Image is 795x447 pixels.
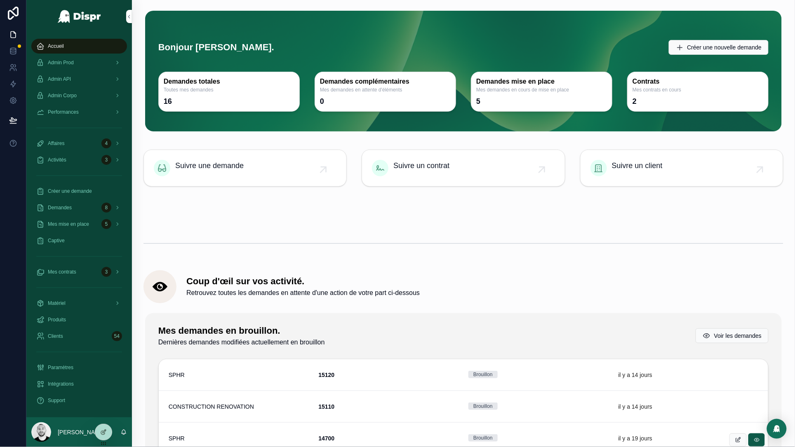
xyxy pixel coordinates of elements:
[619,371,652,379] p: il y a 14 jours
[687,43,762,51] span: Créer une nouvelle demande
[48,76,71,82] span: Admin API
[48,397,65,404] span: Support
[362,150,564,186] a: Suivre un contrat
[31,39,127,54] a: Accueil
[31,136,127,151] a: Affaires4
[144,150,346,186] a: Suivre une demande
[48,221,89,227] span: Mes mise en place
[619,434,652,442] p: il y a 19 jours
[48,43,64,49] span: Accueil
[101,203,111,213] div: 8
[767,419,787,439] div: Open Intercom Messenger
[186,288,420,298] span: Retrouvez toutes les demandes en attente d'une action de votre part ci-dessous
[164,77,294,87] h3: Demandes totales
[31,72,127,87] a: Admin API
[48,333,63,339] span: Clients
[476,77,607,87] h3: Demandes mise en place
[48,316,66,323] span: Produits
[476,87,607,93] span: Mes demandes en cours de mise en place
[318,372,334,378] strong: 15120
[476,96,480,106] div: 5
[473,371,493,378] div: Brouillon
[48,140,64,147] span: Affaires
[320,87,451,93] span: Mes demandes en attente d'éléments
[31,55,127,70] a: Admin Prod
[48,237,65,244] span: Captive
[158,41,274,54] h1: Bonjour [PERSON_NAME].
[164,96,172,106] div: 16
[633,96,637,106] div: 2
[169,371,185,379] span: SPHR
[31,329,127,344] a: Clients54
[31,264,127,279] a: Mes contrats3
[101,155,111,165] div: 3
[669,40,769,55] button: Créer une nouvelle demande
[48,157,66,163] span: Activités
[31,88,127,103] a: Admin Corpo
[48,204,72,211] span: Demandes
[612,160,663,171] span: Suivre un client
[619,403,652,411] p: il y a 14 jours
[31,184,127,199] a: Créer une demande
[158,325,325,337] h1: Mes demandes en brouillon.
[169,434,185,442] span: SPHR
[633,87,763,93] span: Mes contrats en cours
[320,77,451,87] h3: Demandes complémentaires
[48,59,74,66] span: Admin Prod
[633,77,763,87] h3: Contrats
[31,377,127,391] a: Intégrations
[169,403,254,411] span: CONSTRUCTION RENOVATION
[318,403,334,410] strong: 15110
[101,219,111,229] div: 5
[48,269,76,275] span: Mes contrats
[26,33,132,417] div: scrollable content
[101,267,111,277] div: 3
[393,160,449,171] span: Suivre un contrat
[101,138,111,148] div: 4
[48,188,92,194] span: Créer une demande
[48,364,73,371] span: Paramètres
[31,233,127,248] a: Captive
[320,96,324,106] div: 0
[164,87,294,93] span: Toutes mes demandes
[58,428,105,436] p: [PERSON_NAME]
[696,328,769,343] button: Voir les demandes
[581,150,783,186] a: Suivre un client
[186,275,420,288] h1: Coup d'œil sur vos activité.
[473,434,493,442] div: Brouillon
[31,200,127,215] a: Demandes8
[31,360,127,375] a: Paramètres
[31,152,127,167] a: Activités3
[31,105,127,119] a: Performances
[158,337,325,347] span: Dernières demandes modifiées actuellement en brouillon
[714,332,762,340] span: Voir les demandes
[48,300,66,307] span: Matériel
[31,217,127,232] a: Mes mise en place5
[48,381,74,387] span: Intégrations
[318,435,334,442] strong: 14700
[112,331,122,341] div: 54
[473,403,493,410] div: Brouillon
[48,109,79,115] span: Performances
[31,393,127,408] a: Support
[57,10,101,23] img: App logo
[175,160,244,171] span: Suivre une demande
[48,92,77,99] span: Admin Corpo
[31,296,127,311] a: Matériel
[31,312,127,327] a: Produits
